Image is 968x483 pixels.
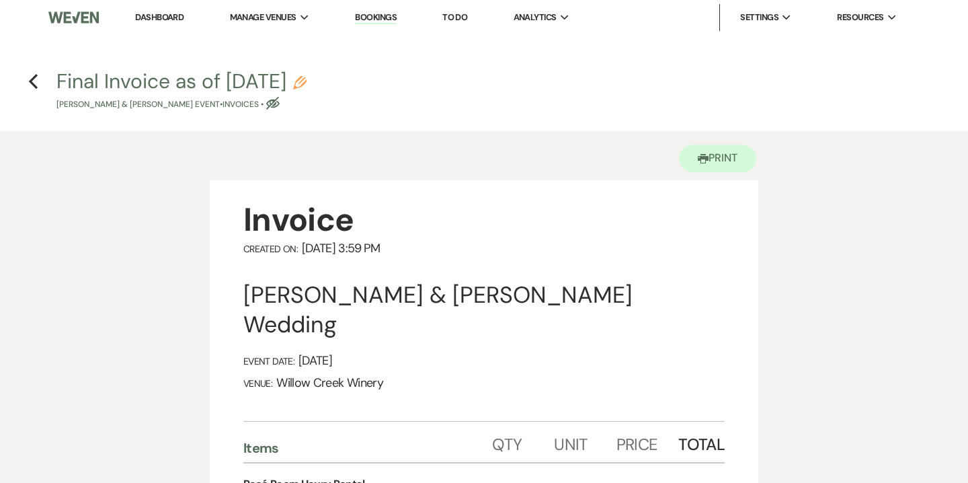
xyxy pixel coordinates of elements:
span: Venue: [243,377,272,389]
div: Price [616,422,678,462]
a: Dashboard [135,11,184,23]
span: Analytics [514,11,557,24]
button: Print [679,145,756,172]
div: [DATE] 3:59 PM [243,241,725,256]
span: Settings [740,11,778,24]
a: Bookings [355,11,397,24]
a: To Do [442,11,467,23]
p: [PERSON_NAME] & [PERSON_NAME] Event • Invoices • [56,98,307,111]
span: Created On: [243,243,298,255]
div: Unit [554,422,616,462]
div: Items [243,439,492,457]
span: Manage Venues [230,11,296,24]
span: Event Date: [243,355,294,367]
div: Invoice [243,199,725,241]
div: Qty [492,422,554,462]
div: [PERSON_NAME] & [PERSON_NAME] Wedding [243,281,725,340]
img: Weven Logo [48,3,99,32]
div: Total [678,422,725,462]
button: Final Invoice as of [DATE][PERSON_NAME] & [PERSON_NAME] Event•Invoices • [56,71,307,111]
span: Resources [837,11,883,24]
div: Willow Creek Winery [243,375,725,391]
div: [DATE] [243,353,725,369]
